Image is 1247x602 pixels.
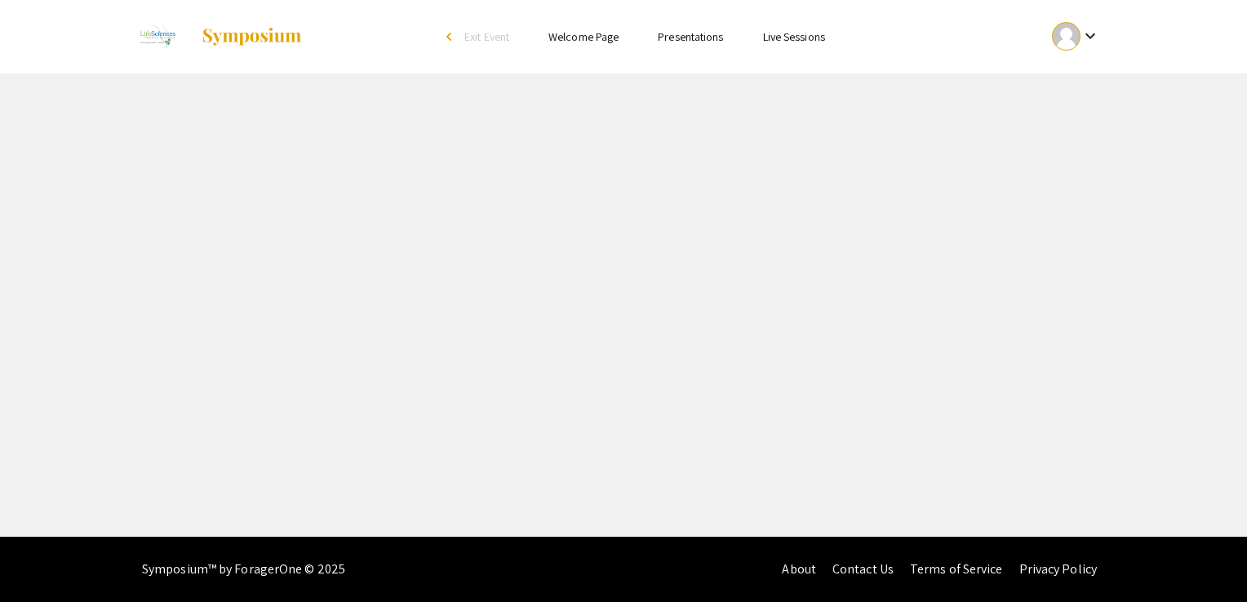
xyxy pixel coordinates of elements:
[1019,560,1097,578] a: Privacy Policy
[12,529,69,590] iframe: Chat
[763,29,825,44] a: Live Sessions
[201,27,303,46] img: Symposium by ForagerOne
[910,560,1003,578] a: Terms of Service
[130,16,303,57] a: 2025 Life Sciences South Florida STEM Undergraduate Symposium
[464,29,509,44] span: Exit Event
[832,560,894,578] a: Contact Us
[446,32,456,42] div: arrow_back_ios
[658,29,723,44] a: Presentations
[782,560,816,578] a: About
[1035,18,1117,55] button: Expand account dropdown
[1081,26,1100,46] mat-icon: Expand account dropdown
[548,29,619,44] a: Welcome Page
[130,16,184,57] img: 2025 Life Sciences South Florida STEM Undergraduate Symposium
[142,537,345,602] div: Symposium™ by ForagerOne © 2025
